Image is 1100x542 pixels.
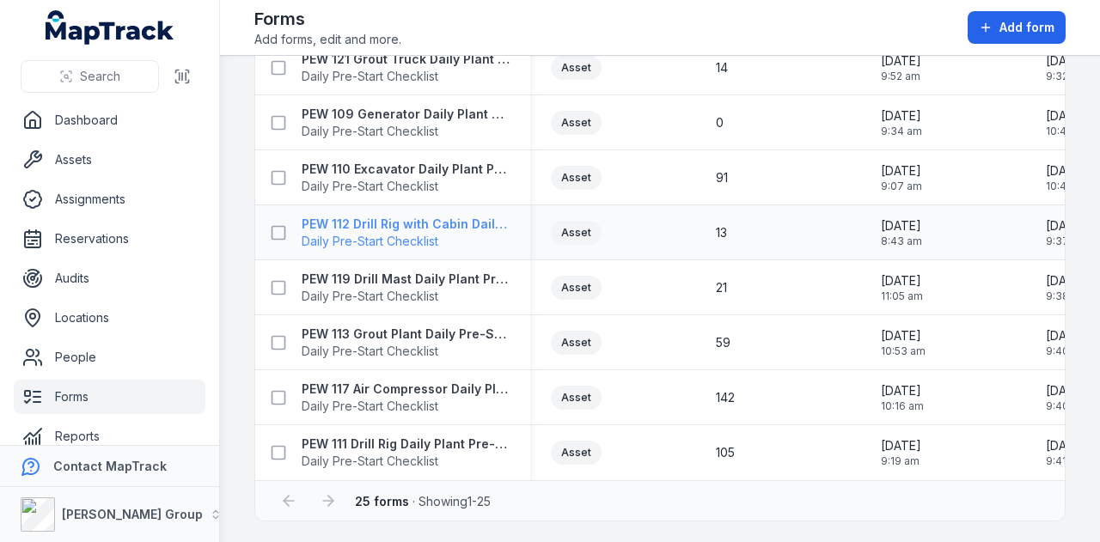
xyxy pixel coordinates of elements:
[302,343,510,360] span: Daily Pre-Start Checklist
[1046,454,1086,468] span: 9:41 am
[302,233,510,250] span: Daily Pre-Start Checklist
[355,494,409,509] strong: 25 forms
[881,272,923,303] time: 01/11/2024, 11:05:37 am
[1046,52,1086,83] time: 11/08/2025, 9:32:54 am
[1046,272,1087,303] time: 11/08/2025, 9:38:56 am
[302,216,510,250] a: PEW 112 Drill Rig with Cabin Daily Plant Pre-Start ChecklistDaily Pre-Start Checklist
[881,289,923,303] span: 11:05 am
[302,161,510,195] a: PEW 110 Excavator Daily Plant Pre-Start ChecklistDaily Pre-Start Checklist
[716,334,730,351] span: 59
[551,111,602,135] div: Asset
[881,107,922,138] time: 04/11/2024, 9:34:30 am
[551,386,602,410] div: Asset
[551,56,602,80] div: Asset
[1046,272,1087,289] span: [DATE]
[1046,382,1087,399] span: [DATE]
[80,68,120,85] span: Search
[716,279,727,296] span: 21
[302,123,510,140] span: Daily Pre-Start Checklist
[1046,382,1087,413] time: 11/08/2025, 9:40:55 am
[302,326,510,343] strong: PEW 113 Grout Plant Daily Pre-Start Checklist
[14,222,205,256] a: Reservations
[881,180,922,193] span: 9:07 am
[1046,437,1086,454] span: [DATE]
[716,444,735,461] span: 105
[968,11,1066,44] button: Add form
[551,221,602,245] div: Asset
[1046,52,1086,70] span: [DATE]
[1046,289,1087,303] span: 9:38 am
[716,224,727,241] span: 13
[881,327,926,358] time: 01/11/2024, 10:53:19 am
[302,271,510,288] strong: PEW 119 Drill Mast Daily Plant Pre-Start Checklist
[302,216,510,233] strong: PEW 112 Drill Rig with Cabin Daily Plant Pre-Start Checklist
[716,389,735,406] span: 142
[302,106,510,140] a: PEW 109 Generator Daily Plant Pre-Start ChecklistDaily Pre-Start Checklist
[14,419,205,454] a: Reports
[14,261,205,295] a: Audits
[1046,327,1087,358] time: 11/08/2025, 9:40:01 am
[1046,70,1086,83] span: 9:32 am
[1046,162,1091,180] span: [DATE]
[1046,107,1091,125] span: [DATE]
[302,381,510,415] a: PEW 117 Air Compressor Daily Plant Pre-Start ChecklistDaily Pre-Start Checklist
[551,276,602,300] div: Asset
[302,161,510,178] strong: PEW 110 Excavator Daily Plant Pre-Start Checklist
[1046,180,1091,193] span: 10:48 am
[355,494,491,509] span: · Showing 1 - 25
[254,7,401,31] h2: Forms
[14,301,205,335] a: Locations
[881,234,922,248] span: 8:43 am
[1046,217,1087,234] span: [DATE]
[302,51,510,68] strong: PEW 121 Grout Truck Daily Plant Pre-Start Checklist
[1046,107,1091,138] time: 21/08/2025, 10:47:04 am
[881,217,922,234] span: [DATE]
[881,70,921,83] span: 9:52 am
[881,107,922,125] span: [DATE]
[53,459,167,473] strong: Contact MapTrack
[881,382,924,399] span: [DATE]
[1046,344,1087,358] span: 9:40 am
[46,10,174,45] a: MapTrack
[1046,437,1086,468] time: 11/08/2025, 9:41:52 am
[302,453,510,470] span: Daily Pre-Start Checklist
[1046,162,1091,193] time: 21/08/2025, 10:48:12 am
[1046,217,1087,248] time: 11/08/2025, 9:37:08 am
[302,271,510,305] a: PEW 119 Drill Mast Daily Plant Pre-Start ChecklistDaily Pre-Start Checklist
[551,441,602,465] div: Asset
[881,162,922,193] time: 04/11/2024, 9:07:02 am
[1046,234,1087,248] span: 9:37 am
[551,331,602,355] div: Asset
[302,435,510,470] a: PEW 111 Drill Rig Daily Plant Pre-Start ChecklistDaily Pre-Start Checklist
[302,178,510,195] span: Daily Pre-Start Checklist
[716,59,728,76] span: 14
[551,166,602,190] div: Asset
[881,217,922,248] time: 04/11/2024, 8:43:28 am
[62,507,203,521] strong: [PERSON_NAME] Group
[302,106,510,123] strong: PEW 109 Generator Daily Plant Pre-Start Checklist
[881,454,921,468] span: 9:19 am
[716,114,724,131] span: 0
[1046,125,1091,138] span: 10:47 am
[14,340,205,375] a: People
[302,51,510,85] a: PEW 121 Grout Truck Daily Plant Pre-Start ChecklistDaily Pre-Start Checklist
[21,60,159,93] button: Search
[302,326,510,360] a: PEW 113 Grout Plant Daily Pre-Start ChecklistDaily Pre-Start Checklist
[881,344,926,358] span: 10:53 am
[302,381,510,398] strong: PEW 117 Air Compressor Daily Plant Pre-Start Checklist
[881,125,922,138] span: 9:34 am
[14,143,205,177] a: Assets
[716,169,728,186] span: 91
[302,68,510,85] span: Daily Pre-Start Checklist
[881,272,923,289] span: [DATE]
[14,380,205,414] a: Forms
[254,31,401,48] span: Add forms, edit and more.
[1046,327,1087,344] span: [DATE]
[999,19,1054,36] span: Add form
[881,162,922,180] span: [DATE]
[1046,399,1087,413] span: 9:40 am
[881,399,924,413] span: 10:16 am
[881,437,921,454] span: [DATE]
[302,288,510,305] span: Daily Pre-Start Checklist
[881,327,926,344] span: [DATE]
